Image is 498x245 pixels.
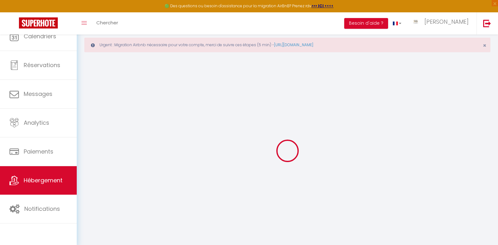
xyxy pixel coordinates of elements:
a: >>> ICI <<<< [311,3,333,9]
span: Analytics [24,119,49,127]
button: Besoin d'aide ? [344,18,388,29]
span: Chercher [96,19,118,26]
span: Calendriers [24,32,56,40]
img: Super Booking [19,17,58,28]
button: Close [483,43,486,48]
span: × [483,41,486,49]
span: Hébergement [24,176,63,184]
span: Notifications [24,205,60,213]
img: logout [483,19,491,27]
span: Réservations [24,61,60,69]
span: [PERSON_NAME] [424,18,469,26]
img: ... [411,19,420,25]
span: Paiements [24,148,53,155]
a: [URL][DOMAIN_NAME] [274,42,313,47]
span: Messages [24,90,52,98]
a: ... [PERSON_NAME] [406,12,477,35]
div: Urgent : Migration Airbnb nécessaire pour votre compte, merci de suivre ces étapes (5 min) - [84,38,490,52]
a: Chercher [92,12,123,35]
